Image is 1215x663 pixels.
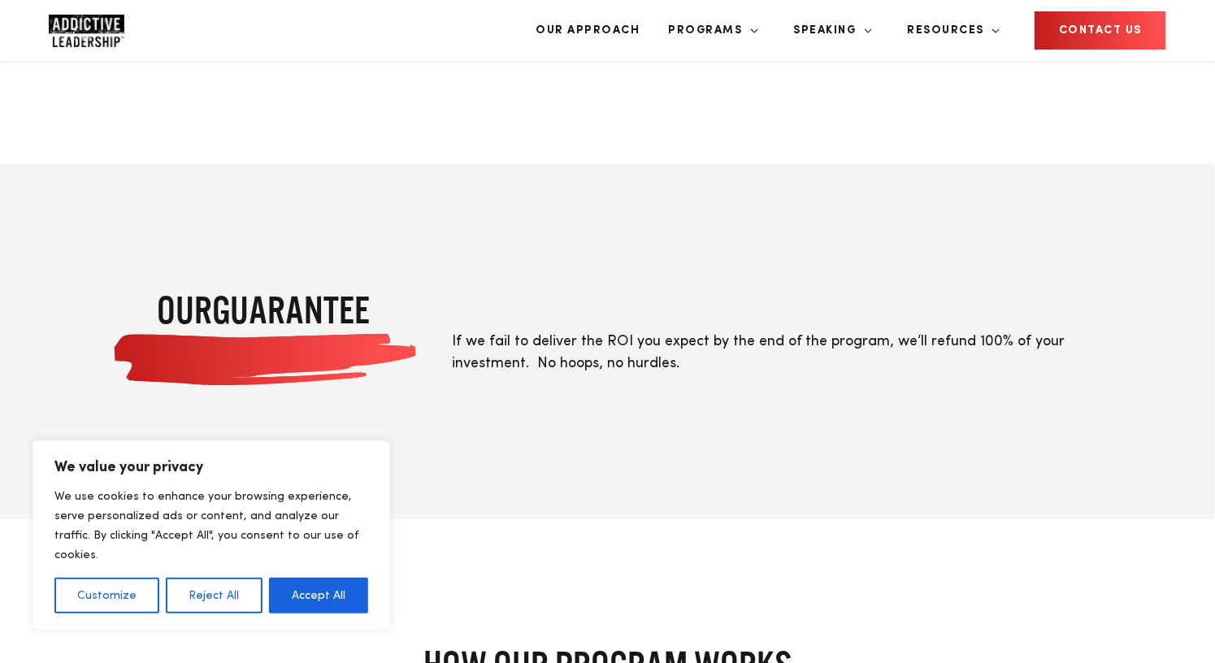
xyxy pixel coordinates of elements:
h2: OUR [108,285,419,397]
button: Reject All [166,578,262,613]
button: Accept All [269,578,368,613]
span: If we fail to deliver the ROI you expect by the end of the program, we’ll refund 100% of your inv... [452,334,1065,370]
div: We value your privacy [33,440,390,630]
a: Home [49,15,146,47]
span: GUARANTEE [108,288,419,397]
p: We value your privacy [54,457,368,477]
button: Customize [54,578,159,613]
p: We use cookies to enhance your browsing experience, serve personalized ads or content, and analyz... [54,487,368,565]
img: Company Logo [49,15,124,47]
a: CONTACT US [1035,11,1166,50]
